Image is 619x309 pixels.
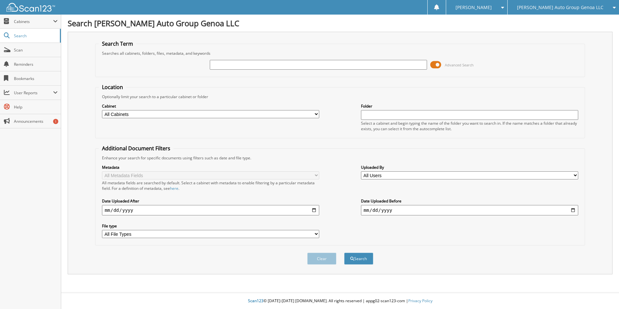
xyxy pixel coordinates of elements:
[68,18,613,29] h1: Search [PERSON_NAME] Auto Group Genoa LLC
[361,198,578,204] label: Date Uploaded Before
[517,6,603,9] span: [PERSON_NAME] Auto Group Genoa LLC
[361,205,578,215] input: end
[14,19,53,24] span: Cabinets
[102,205,319,215] input: start
[170,186,178,191] a: here
[61,293,619,309] div: © [DATE]-[DATE] [DOMAIN_NAME]. All rights reserved | appg02-scan123-com |
[344,253,373,265] button: Search
[14,119,58,124] span: Announcements
[102,103,319,109] label: Cabinet
[445,63,474,67] span: Advanced Search
[456,6,492,9] span: [PERSON_NAME]
[14,47,58,53] span: Scan
[102,180,319,191] div: All metadata fields are searched by default. Select a cabinet with metadata to enable filtering b...
[99,84,126,91] legend: Location
[6,3,55,12] img: scan123-logo-white.svg
[99,40,136,47] legend: Search Term
[361,120,578,132] div: Select a cabinet and begin typing the name of the folder you want to search in. If the name match...
[14,76,58,81] span: Bookmarks
[99,155,581,161] div: Enhance your search for specific documents using filters such as date and file type.
[361,165,578,170] label: Uploaded By
[361,103,578,109] label: Folder
[102,198,319,204] label: Date Uploaded After
[99,145,174,152] legend: Additional Document Filters
[99,51,581,56] div: Searches all cabinets, folders, files, metadata, and keywords
[307,253,336,265] button: Clear
[102,223,319,229] label: File type
[14,62,58,67] span: Reminders
[102,165,319,170] label: Metadata
[248,298,264,303] span: Scan123
[53,119,58,124] div: 1
[14,33,57,39] span: Search
[99,94,581,99] div: Optionally limit your search to a particular cabinet or folder
[14,104,58,110] span: Help
[408,298,433,303] a: Privacy Policy
[14,90,53,96] span: User Reports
